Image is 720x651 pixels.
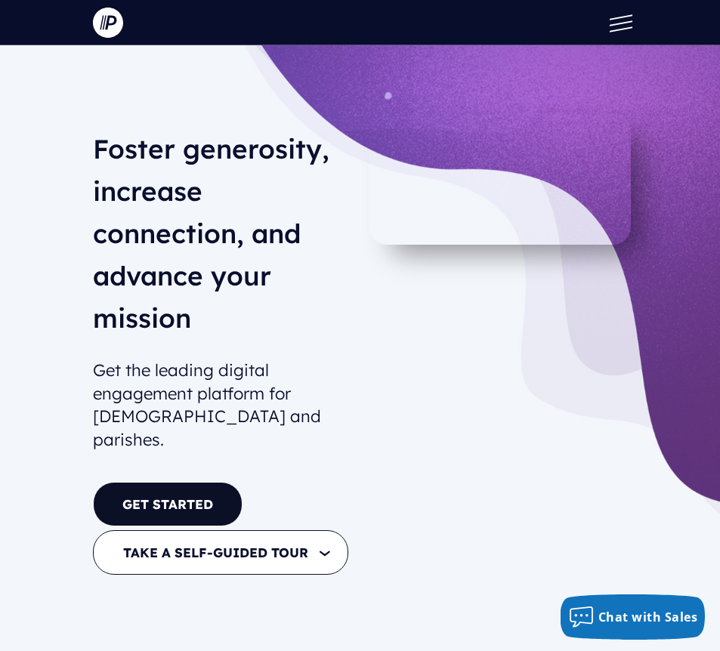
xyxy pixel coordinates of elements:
[561,594,706,640] button: Chat with Sales
[93,353,348,458] h2: Get the leading digital engagement platform for [DEMOGRAPHIC_DATA] and parishes.
[93,530,348,575] button: TAKE A SELF-GUIDED TOUR
[93,482,243,526] a: GET STARTED
[93,128,348,351] h1: Foster generosity, increase connection, and advance your mission
[598,609,698,625] span: Chat with Sales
